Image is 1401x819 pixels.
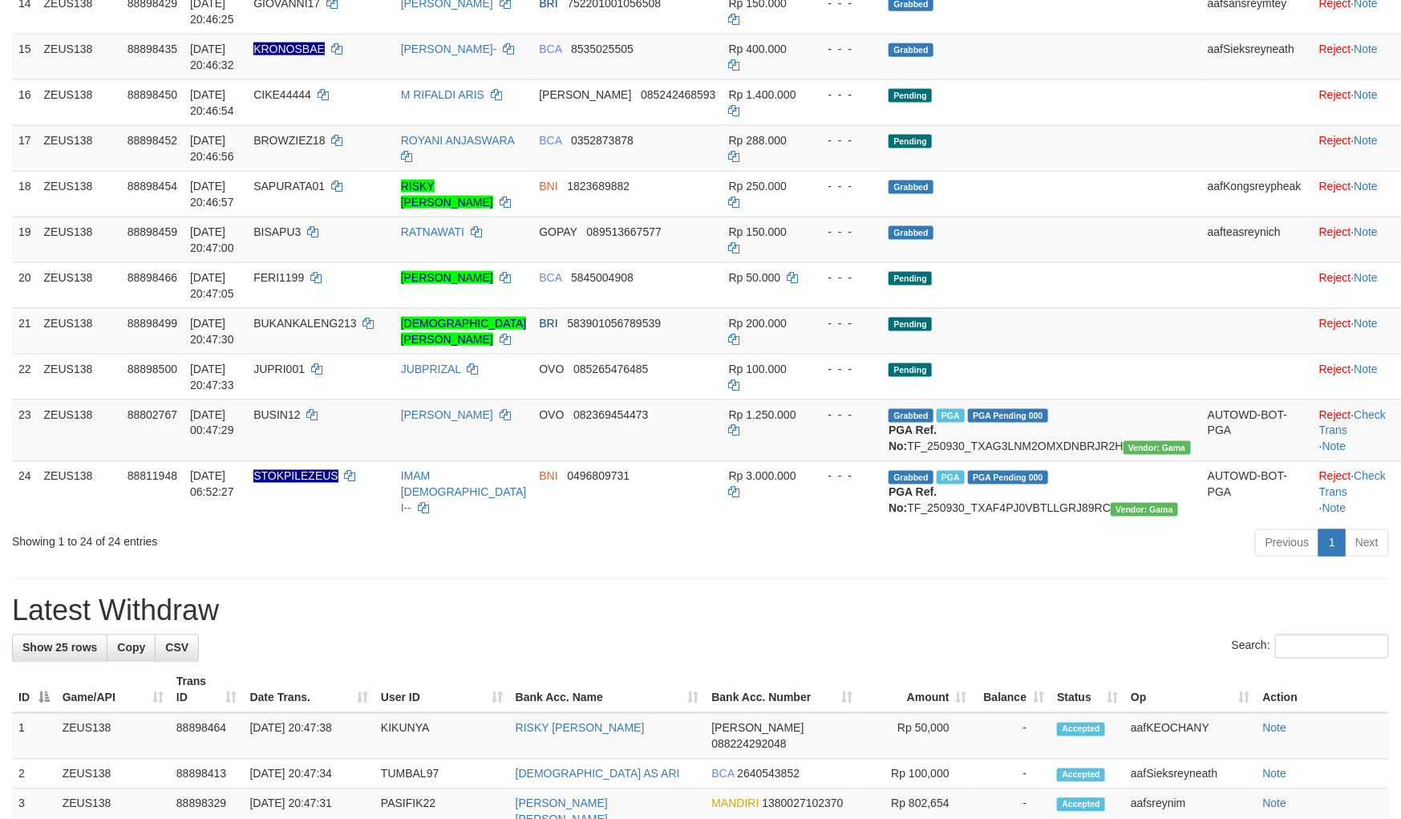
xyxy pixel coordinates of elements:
[128,363,177,375] span: 88898500
[1319,317,1351,330] a: Reject
[401,43,497,55] a: [PERSON_NAME]-
[375,760,509,789] td: TUMBAL97
[401,470,527,515] a: IMAM [DEMOGRAPHIC_DATA] I--
[889,272,932,286] span: Pending
[1319,470,1351,483] a: Reject
[38,461,121,523] td: ZEUS138
[1322,440,1346,453] a: Note
[816,132,877,148] div: - - -
[1255,529,1319,557] a: Previous
[190,88,234,117] span: [DATE] 20:46:54
[1124,441,1191,455] span: Vendor URL: https://trx31.1velocity.biz
[1354,180,1379,193] a: Note
[729,317,787,330] span: Rp 200.000
[190,43,234,71] span: [DATE] 20:46:32
[56,760,170,789] td: ZEUS138
[816,224,877,240] div: - - -
[729,470,796,483] span: Rp 3.000.000
[12,171,38,217] td: 18
[190,271,234,300] span: [DATE] 20:47:05
[56,713,170,760] td: ZEUS138
[1319,408,1351,421] a: Reject
[253,470,338,483] span: Nama rekening ada tanda titik/strip, harap diedit
[253,317,356,330] span: BUKANKALENG213
[816,361,877,377] div: - - -
[190,225,234,254] span: [DATE] 20:47:00
[729,408,796,421] span: Rp 1.250.000
[573,363,648,375] span: Copy 085265476485 to clipboard
[22,642,97,655] span: Show 25 rows
[539,363,564,375] span: OVO
[401,225,464,238] a: RATNAWATI
[1354,43,1379,55] a: Note
[12,635,107,662] a: Show 25 rows
[1319,134,1351,147] a: Reject
[889,180,933,194] span: Grabbed
[1322,502,1346,515] a: Note
[1354,271,1379,284] a: Note
[571,271,634,284] span: Copy 5845004908 to clipboard
[401,180,493,209] a: RISKY [PERSON_NAME]
[1201,171,1313,217] td: aafKongsreypheak
[401,271,493,284] a: [PERSON_NAME]
[1319,88,1351,101] a: Reject
[12,399,38,461] td: 23
[128,317,177,330] span: 88898499
[1319,180,1351,193] a: Reject
[128,408,177,421] span: 88802767
[1319,225,1351,238] a: Reject
[170,667,244,713] th: Trans ID: activate to sort column ascending
[816,87,877,103] div: - - -
[128,43,177,55] span: 88898435
[889,89,932,103] span: Pending
[729,225,787,238] span: Rp 150.000
[155,635,199,662] a: CSV
[711,738,786,751] span: Copy 088224292048 to clipboard
[38,308,121,354] td: ZEUS138
[816,178,877,194] div: - - -
[12,760,56,789] td: 2
[38,34,121,79] td: ZEUS138
[859,713,974,760] td: Rp 50,000
[539,134,561,147] span: BCA
[889,318,932,331] span: Pending
[573,408,648,421] span: Copy 082369454473 to clipboard
[12,713,56,760] td: 1
[38,217,121,262] td: ZEUS138
[889,135,932,148] span: Pending
[12,667,56,713] th: ID: activate to sort column descending
[1057,768,1105,782] span: Accepted
[1201,217,1313,262] td: aafteasreynich
[244,713,375,760] td: [DATE] 20:47:38
[539,88,631,101] span: [PERSON_NAME]
[816,468,877,485] div: - - -
[38,125,121,171] td: ZEUS138
[762,797,843,810] span: Copy 1380027102370 to clipboard
[253,225,301,238] span: BISAPU3
[12,34,38,79] td: 15
[401,408,493,421] a: [PERSON_NAME]
[567,180,630,193] span: Copy 1823689882 to clipboard
[889,226,933,240] span: Grabbed
[816,41,877,57] div: - - -
[128,271,177,284] span: 88898466
[539,317,557,330] span: BRI
[737,768,800,780] span: Copy 2640543852 to clipboard
[244,760,375,789] td: [DATE] 20:47:34
[190,363,234,391] span: [DATE] 20:47:33
[1318,529,1346,557] a: 1
[12,308,38,354] td: 21
[165,642,188,655] span: CSV
[375,667,509,713] th: User ID: activate to sort column ascending
[711,797,759,810] span: MANDIRI
[516,768,680,780] a: [DEMOGRAPHIC_DATA] AS ARI
[117,642,145,655] span: Copy
[1319,271,1351,284] a: Reject
[1319,470,1386,499] a: Check Trans
[974,713,1051,760] td: -
[128,88,177,101] span: 88898450
[571,43,634,55] span: Copy 8535025505 to clipboard
[1051,667,1124,713] th: Status: activate to sort column ascending
[539,408,564,421] span: OVO
[587,225,662,238] span: Copy 089513667577 to clipboard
